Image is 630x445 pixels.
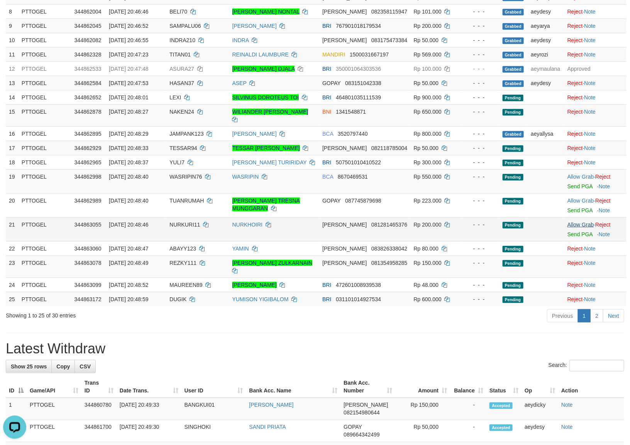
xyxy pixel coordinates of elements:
td: · [564,193,627,217]
span: Rp 50.000 [413,37,439,43]
span: [DATE] 20:48:46 [109,222,148,228]
a: Reject [567,109,583,115]
span: [DATE] 20:46:55 [109,37,148,43]
a: [PERSON_NAME] [232,282,277,288]
td: · [564,155,627,169]
a: Previous [547,309,578,322]
td: aeyrozi [528,47,564,61]
span: Grabbed [503,66,524,73]
span: Copy [56,363,70,370]
a: WILIANDER [PERSON_NAME] [232,109,308,115]
a: [PERSON_NAME] [249,402,294,408]
span: SAMPALU06 [169,23,201,29]
span: · [567,222,595,228]
label: Search: [549,360,624,372]
td: 20 [6,193,19,217]
span: Copy 1500031667197 to clipboard [350,51,389,58]
span: [DATE] 20:47:23 [109,51,148,58]
a: YAMIN [232,246,249,252]
span: 344862989 [75,198,102,204]
td: aeymaulana [528,61,564,76]
th: Bank Acc. Name: activate to sort column ascending [246,376,341,398]
span: INDRA210 [169,37,195,43]
a: Note [561,402,573,408]
a: INDRA [232,37,249,43]
span: [DATE] 20:46:46 [109,9,148,15]
td: · [564,104,627,126]
a: [PERSON_NAME] TURIRIDAY [232,159,307,165]
span: Rp 200.000 [413,23,441,29]
td: · [564,217,627,241]
td: · [564,4,627,19]
th: Game/API: activate to sort column ascending [27,376,81,398]
span: Grabbed [503,80,524,87]
span: Rp 650.000 [413,109,441,115]
td: aeydesy [528,76,564,90]
a: Reject [567,94,583,101]
a: YUMISON YIGIBALOM [232,296,289,302]
th: Status: activate to sort column ascending [486,376,522,398]
span: Rp 50.000 [413,80,439,86]
a: Reject [595,198,611,204]
span: 344862533 [75,66,102,72]
td: · [564,47,627,61]
span: Rp 50.000 [413,145,439,151]
td: 18 [6,155,19,169]
a: [PERSON_NAME] NONTAL [232,9,300,15]
div: - - - [466,51,496,58]
a: Note [584,80,596,86]
a: Note [584,145,596,151]
span: BRI [322,296,331,302]
a: Reject [567,296,583,302]
div: - - - [466,130,496,138]
td: PTTOGEL [19,61,71,76]
a: Reject [567,246,583,252]
span: [PERSON_NAME] [322,260,367,266]
span: MAUREEN89 [169,282,203,288]
span: Copy 081281465376 to clipboard [371,222,407,228]
a: Note [584,37,596,43]
div: - - - [466,108,496,116]
span: BRI [322,94,331,101]
span: [PERSON_NAME] [322,145,367,151]
td: PTTOGEL [19,4,71,19]
div: - - - [466,159,496,166]
span: [DATE] 20:48:40 [109,198,148,204]
div: - - - [466,79,496,87]
span: NAKEN24 [169,109,194,115]
td: 344860780 [81,398,117,420]
span: [DATE] 20:48:47 [109,246,148,252]
span: Rp 600.000 [413,296,441,302]
td: · [564,90,627,104]
a: Note [584,109,596,115]
span: MANDIRI [322,51,345,58]
td: PTTOGEL [27,398,81,420]
span: Rp 300.000 [413,159,441,165]
td: 12 [6,61,19,76]
td: PTTOGEL [19,104,71,126]
td: aeyallysa [528,126,564,141]
span: Copy 082118785004 to clipboard [371,145,407,151]
td: · [564,76,627,90]
span: Rp 48.000 [413,282,439,288]
div: - - - [466,22,496,30]
span: Copy 083151042338 to clipboard [345,80,381,86]
a: Note [584,94,596,101]
span: LEXI [169,94,181,101]
span: [DATE] 20:48:37 [109,159,148,165]
a: Show 25 rows [6,360,52,373]
span: BRI [322,159,331,165]
th: User ID: activate to sort column ascending [181,376,246,398]
span: [DATE] 20:48:29 [109,131,148,137]
a: Note [584,246,596,252]
td: PTTOGEL [19,241,71,256]
span: Grabbed [503,38,524,44]
th: Op: activate to sort column ascending [522,376,558,398]
td: 8 [6,4,19,19]
td: · [564,278,627,292]
td: 15 [6,104,19,126]
div: - - - [466,173,496,181]
a: Reject [567,131,583,137]
td: 13 [6,76,19,90]
span: HASAN37 [169,80,194,86]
